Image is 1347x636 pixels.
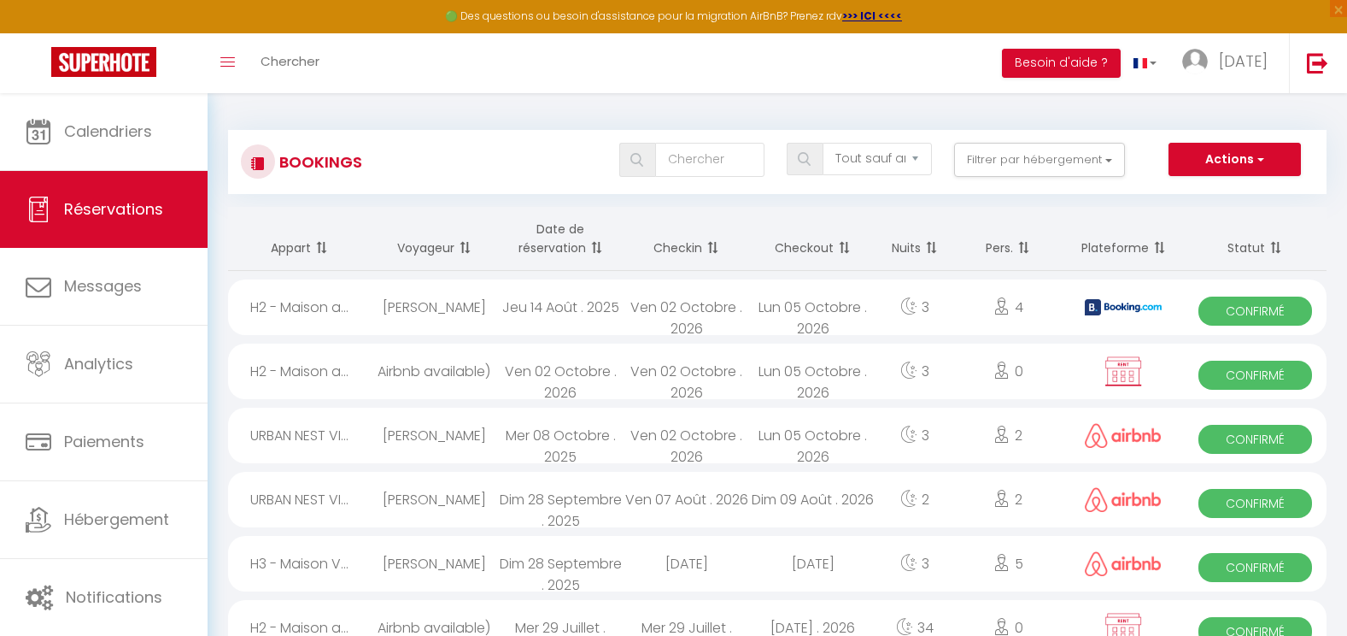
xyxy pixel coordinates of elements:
[497,207,624,271] th: Sort by booking date
[953,207,1063,271] th: Sort by people
[624,207,750,271] th: Sort by checkin
[248,33,332,93] a: Chercher
[1063,207,1183,271] th: Sort by channel
[64,198,163,220] span: Réservations
[64,275,142,297] span: Messages
[1168,143,1300,177] button: Actions
[1169,33,1289,93] a: ... [DATE]
[876,207,953,271] th: Sort by nights
[1307,52,1328,74] img: logout
[64,353,133,374] span: Analytics
[228,207,371,271] th: Sort by rentals
[1002,49,1121,78] button: Besoin d'aide ?
[261,52,319,70] span: Chercher
[1182,49,1208,74] img: ...
[64,121,152,142] span: Calendriers
[371,207,497,271] th: Sort by guest
[64,431,144,452] span: Paiements
[954,143,1125,177] button: Filtrer par hébergement
[66,586,162,608] span: Notifications
[1219,50,1268,72] span: [DATE]
[842,9,902,23] a: >>> ICI <<<<
[655,143,764,177] input: Chercher
[64,509,169,530] span: Hébergement
[1184,207,1327,271] th: Sort by status
[275,143,362,181] h3: Bookings
[750,207,876,271] th: Sort by checkout
[51,47,156,77] img: Super Booking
